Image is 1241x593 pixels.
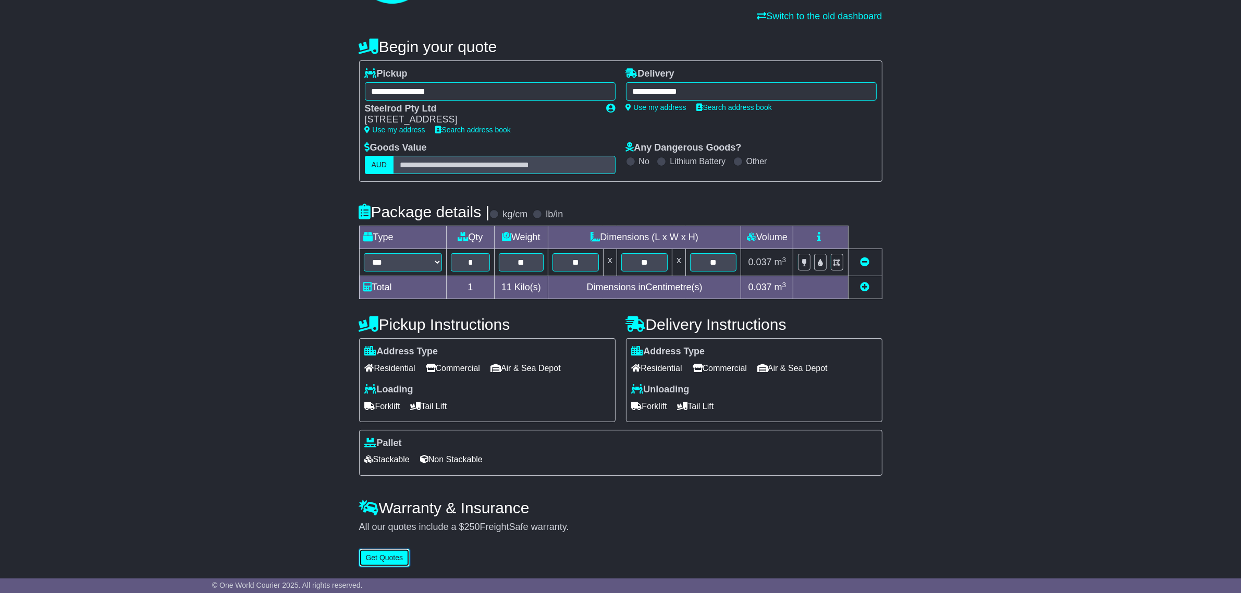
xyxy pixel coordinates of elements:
[775,282,787,292] span: m
[365,360,415,376] span: Residential
[548,226,741,249] td: Dimensions (L x W x H)
[365,103,596,115] div: Steelrod Pty Ltd
[359,549,410,567] button: Get Quotes
[757,360,828,376] span: Air & Sea Depot
[446,226,495,249] td: Qty
[603,249,617,276] td: x
[411,398,447,414] span: Tail Lift
[359,276,446,299] td: Total
[626,142,742,154] label: Any Dangerous Goods?
[365,156,394,174] label: AUD
[626,68,674,80] label: Delivery
[420,451,483,467] span: Non Stackable
[501,282,512,292] span: 11
[678,398,714,414] span: Tail Lift
[548,276,741,299] td: Dimensions in Centimetre(s)
[748,257,772,267] span: 0.037
[365,114,596,126] div: [STREET_ADDRESS]
[464,522,480,532] span: 250
[782,256,787,264] sup: 3
[212,581,363,589] span: © One World Courier 2025. All rights reserved.
[632,360,682,376] span: Residential
[861,257,870,267] a: Remove this item
[697,103,772,112] a: Search address book
[365,384,413,396] label: Loading
[359,38,882,55] h4: Begin your quote
[672,249,686,276] td: x
[446,276,495,299] td: 1
[365,451,410,467] span: Stackable
[670,156,726,166] label: Lithium Battery
[365,126,425,134] a: Use my address
[359,316,616,333] h4: Pickup Instructions
[436,126,511,134] a: Search address book
[757,11,882,21] a: Switch to the old dashboard
[365,142,427,154] label: Goods Value
[495,226,548,249] td: Weight
[693,360,747,376] span: Commercial
[639,156,649,166] label: No
[741,226,793,249] td: Volume
[626,316,882,333] h4: Delivery Instructions
[632,384,690,396] label: Unloading
[775,257,787,267] span: m
[502,209,527,220] label: kg/cm
[365,346,438,357] label: Address Type
[861,282,870,292] a: Add new item
[626,103,686,112] a: Use my address
[426,360,480,376] span: Commercial
[632,398,667,414] span: Forklift
[748,282,772,292] span: 0.037
[359,522,882,533] div: All our quotes include a $ FreightSafe warranty.
[359,226,446,249] td: Type
[359,203,490,220] h4: Package details |
[546,209,563,220] label: lb/in
[359,499,882,516] h4: Warranty & Insurance
[365,68,408,80] label: Pickup
[632,346,705,357] label: Address Type
[490,360,561,376] span: Air & Sea Depot
[495,276,548,299] td: Kilo(s)
[746,156,767,166] label: Other
[365,438,402,449] label: Pallet
[782,281,787,289] sup: 3
[365,398,400,414] span: Forklift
